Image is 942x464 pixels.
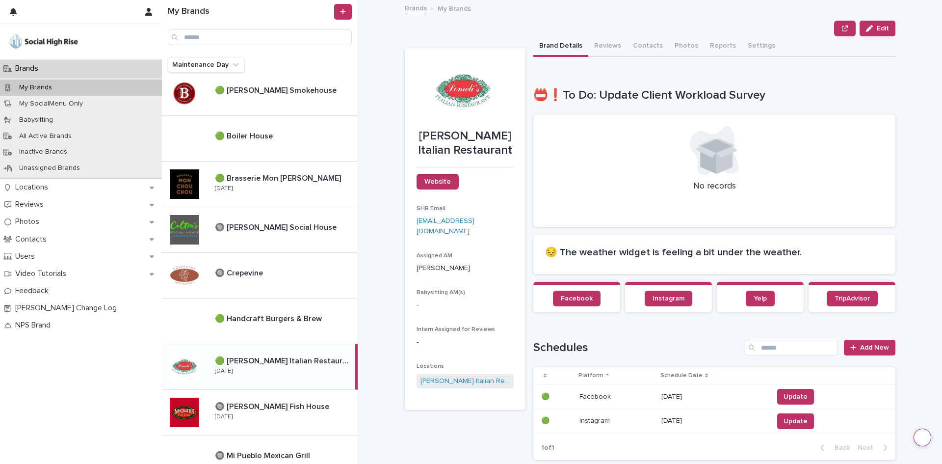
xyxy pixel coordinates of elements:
[215,267,265,278] p: 🔘 Crepevine
[417,174,459,190] a: Website
[11,116,61,124] p: Babysitting
[215,221,339,232] p: 🔘 [PERSON_NAME] Social House
[545,246,884,258] h2: 😔 The weather widget is feeling a bit under the weather.
[11,252,43,261] p: Users
[854,443,895,452] button: Next
[860,344,889,351] span: Add New
[645,291,692,306] a: Instagram
[669,36,704,57] button: Photos
[11,183,56,192] p: Locations
[579,415,612,425] p: Instagram
[417,263,514,273] p: [PERSON_NAME]
[405,2,427,13] a: Brands
[11,148,75,156] p: Inactive Brands
[745,340,838,355] input: Search
[812,443,854,452] button: Back
[11,100,91,108] p: My SocialMenu Only
[215,449,312,461] p: 🔘 Mi Pueblo Mexican Grill
[215,368,233,375] p: [DATE]
[417,218,474,235] a: [EMAIL_ADDRESS][DOMAIN_NAME]
[424,178,451,185] span: Website
[533,36,588,57] button: Brand Details
[579,391,613,401] p: Facebook
[162,299,358,344] a: 🟢 Handcraft Burgers & Brew🟢 Handcraft Burgers & Brew
[533,88,895,103] h1: 📛❗To Do: Update Client Workload Survey
[860,21,895,36] button: Edit
[588,36,627,57] button: Reviews
[215,312,324,324] p: 🟢 Handcraft Burgers & Brew
[561,295,593,302] span: Facebook
[215,413,233,420] p: [DATE]
[215,172,343,183] p: 🟢 Brasserie Mon [PERSON_NAME]
[8,32,79,52] img: o5DnuTxEQV6sW9jFYBBf
[417,129,514,158] p: [PERSON_NAME] Italian Restaurant
[215,355,353,366] p: 🟢 [PERSON_NAME] Italian Restaurant
[533,409,895,434] tr: 🟢🟢 InstagramInstagram [DATE]Update
[653,295,684,302] span: Instagram
[438,2,471,13] p: My Brands
[168,6,332,17] h1: My Brands
[417,206,445,212] span: SHR Email
[417,300,514,310] p: -
[858,444,879,451] span: Next
[746,291,775,306] a: Yelp
[11,286,56,296] p: Feedback
[215,400,331,411] p: 🔘 [PERSON_NAME] Fish House
[742,36,781,57] button: Settings
[162,162,358,207] a: 🟢 Brasserie Mon [PERSON_NAME]🟢 Brasserie Mon [PERSON_NAME] [DATE]
[215,185,233,192] p: [DATE]
[417,290,465,296] span: Babysitting AM(s)
[11,235,54,244] p: Contacts
[627,36,669,57] button: Contacts
[162,390,358,436] a: 🔘 [PERSON_NAME] Fish House🔘 [PERSON_NAME] Fish House [DATE]
[827,291,878,306] a: TripAdvisor
[704,36,742,57] button: Reports
[11,217,47,226] p: Photos
[541,415,551,425] p: 🟢
[417,337,514,348] p: -
[11,164,88,172] p: Unassigned Brands
[777,413,814,429] button: Update
[578,370,603,381] p: Platform
[162,116,358,162] a: 🟢 Boiler House🟢 Boiler House
[162,207,358,253] a: 🔘 [PERSON_NAME] Social House🔘 [PERSON_NAME] Social House
[420,376,510,386] a: [PERSON_NAME] Italian Restaurant
[877,25,889,32] span: Edit
[11,269,74,278] p: Video Tutorials
[11,64,46,73] p: Brands
[784,392,808,402] span: Update
[553,291,601,306] a: Facebook
[417,363,444,369] span: Locations
[417,327,495,332] span: Intern Assigned for Reviews
[168,29,352,45] input: Search
[777,389,814,405] button: Update
[784,416,808,426] span: Update
[545,181,884,192] p: No records
[11,303,125,313] p: [PERSON_NAME] Change Log
[541,391,551,401] p: 🟢
[168,57,245,73] button: Maintenance Day
[835,295,870,302] span: TripAdvisor
[11,200,52,209] p: Reviews
[162,253,358,299] a: 🔘 Crepevine🔘 Crepevine
[844,340,895,355] a: Add New
[533,384,895,409] tr: 🟢🟢 FacebookFacebook [DATE]Update
[754,295,767,302] span: Yelp
[162,70,358,116] a: 🟢 [PERSON_NAME] Smokehouse🟢 [PERSON_NAME] Smokehouse
[11,132,79,140] p: All Active Brands
[162,344,358,390] a: 🟢 [PERSON_NAME] Italian Restaurant🟢 [PERSON_NAME] Italian Restaurant [DATE]
[417,253,452,259] span: Assigned AM
[661,393,765,401] p: [DATE]
[660,370,703,381] p: Schedule Date
[11,83,60,92] p: My Brands
[533,436,562,460] p: 1 of 1
[661,417,765,425] p: [DATE]
[11,321,58,330] p: NPS Brand
[215,84,339,95] p: 🟢 [PERSON_NAME] Smokehouse
[829,444,850,451] span: Back
[533,341,741,355] h1: Schedules
[215,130,275,141] p: 🟢 Boiler House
